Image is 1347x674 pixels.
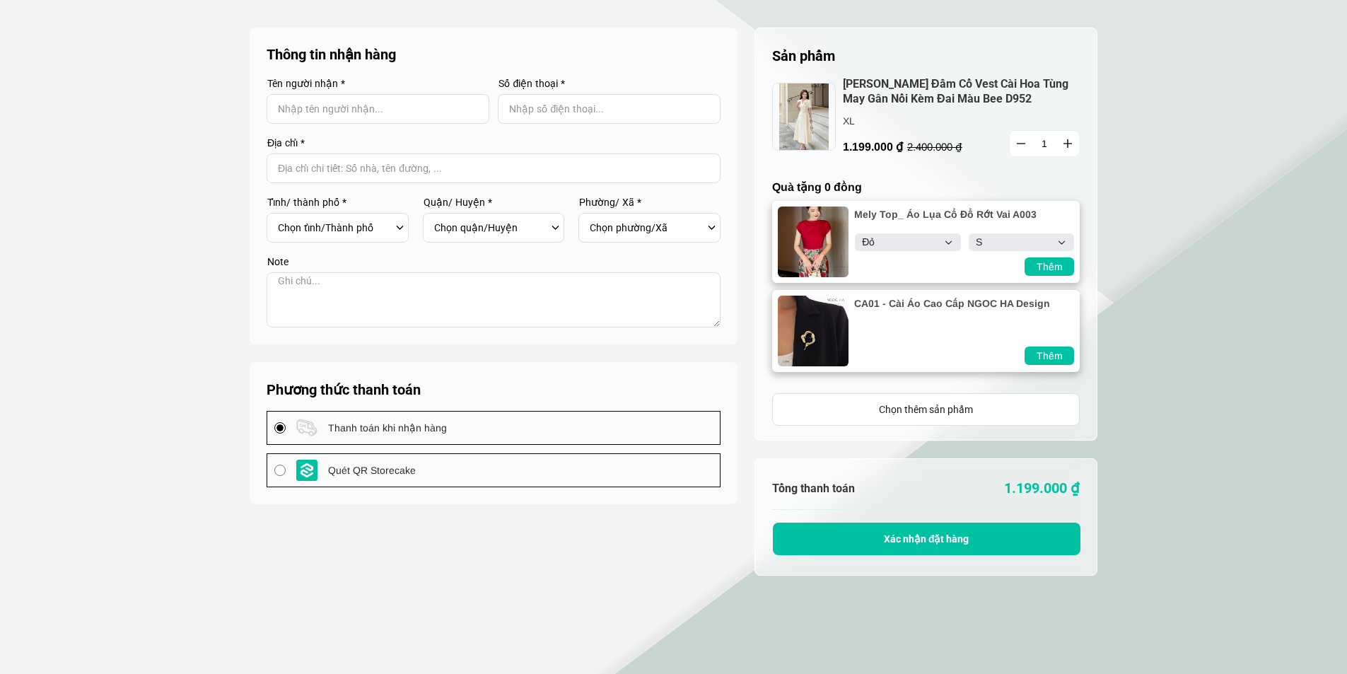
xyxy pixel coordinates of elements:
label: Tỉnh/ thành phố * [267,197,409,207]
p: Thông tin nhận hàng [267,45,721,64]
span: Xác nhận đặt hàng [884,533,969,545]
img: payment logo [296,460,317,481]
label: Note [267,257,721,267]
img: jpeg.jpeg [778,296,849,366]
input: Quantity input [1010,131,1079,156]
label: Số điện thoại * [498,79,721,88]
span: Quét QR Storecake [328,463,416,478]
a: Chọn thêm sản phẩm [772,393,1080,426]
div: Thêm [1025,348,1074,364]
input: payment logo Thanh toán khi nhận hàng [274,422,286,434]
img: png.png [778,207,849,277]
div: Chọn thêm sản phẩm [773,402,1079,417]
select: Select province [278,216,392,240]
input: Input address with auto completion [267,153,721,183]
img: payment logo [296,417,317,438]
a: CA01 - Cài Áo Cao Cấp NGOC HA Design [854,296,1068,311]
div: Thêm [1025,259,1074,274]
h4: Quà tặng 0 đồng [772,180,1080,194]
p: XL [843,113,984,129]
input: Input Nhập số điện thoại... [498,94,721,124]
h5: Sản phẩm [772,45,1080,66]
input: payment logo Quét QR Storecake [274,465,286,476]
select: Select district [434,216,548,240]
p: 1.199.000 ₫ [926,477,1080,499]
label: Phường/ Xã * [578,197,721,207]
h5: Phương thức thanh toán [267,379,721,400]
p: 2.400.000 ₫ [907,141,971,153]
button: Xác nhận đặt hàng [773,523,1080,555]
select: Select commune [590,216,704,240]
label: Địa chỉ * [267,138,721,148]
a: [PERSON_NAME] Đầm Cổ Vest Cài Hoa Tùng May Gân Nổi Kèm Đai Màu Bee D952 [843,77,1080,107]
img: jpeg.jpeg [772,83,836,151]
h6: Tổng thanh toán [772,482,926,495]
span: Thanh toán khi nhận hàng [328,420,447,436]
p: 1.199.000 ₫ [843,138,984,156]
label: Tên người nhận * [267,79,489,88]
label: Quận/ Huyện * [423,197,565,207]
input: Input Nhập tên người nhận... [267,94,489,124]
a: Mely Top_ Áo Lụa Cổ Đổ Rớt Vai A003 [854,207,1068,222]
